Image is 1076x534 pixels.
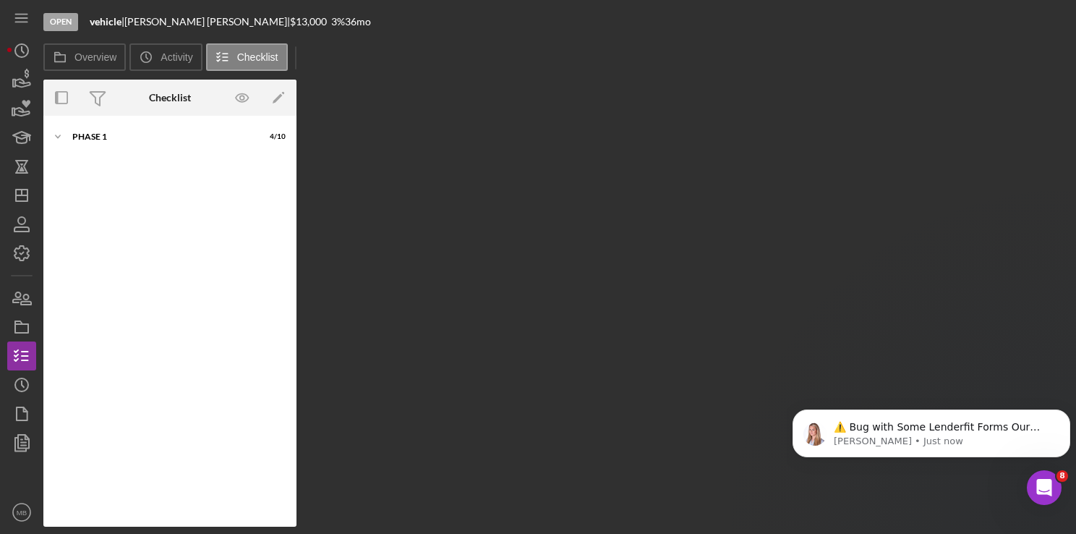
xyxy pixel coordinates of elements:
[72,132,249,141] div: Phase 1
[331,16,345,27] div: 3 %
[129,43,202,71] button: Activity
[206,43,288,71] button: Checklist
[17,509,27,517] text: MB
[74,51,116,63] label: Overview
[90,16,124,27] div: |
[290,15,327,27] span: $13,000
[260,132,286,141] div: 4 / 10
[149,92,191,103] div: Checklist
[90,15,121,27] b: vehicle
[237,51,278,63] label: Checklist
[787,379,1076,495] iframe: Intercom notifications message
[43,13,78,31] div: Open
[7,498,36,527] button: MB
[1056,470,1068,482] span: 8
[1027,470,1062,505] iframe: Intercom live chat
[161,51,192,63] label: Activity
[43,43,126,71] button: Overview
[345,16,371,27] div: 36 mo
[124,16,290,27] div: [PERSON_NAME] [PERSON_NAME] |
